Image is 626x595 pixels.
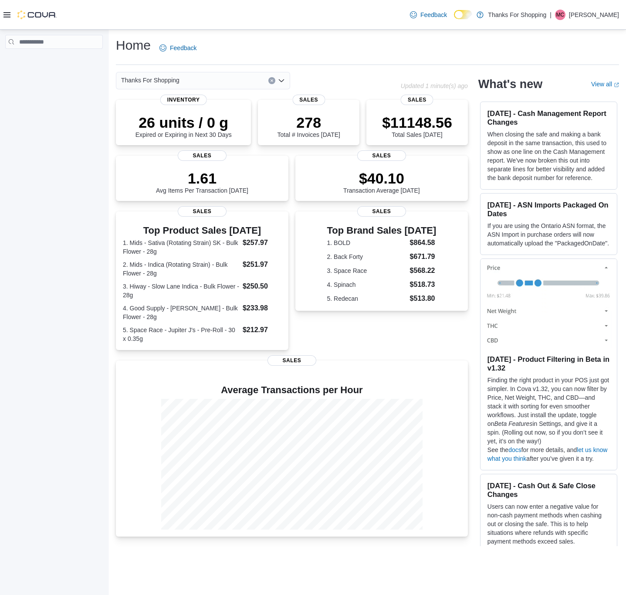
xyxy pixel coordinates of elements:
span: Sales [292,95,325,105]
h2: What's new [478,77,542,91]
dt: 2. Back Forty [327,252,406,261]
dt: 4. Spinach [327,280,406,289]
dd: $212.97 [243,325,281,335]
dd: $257.97 [243,238,281,248]
span: Feedback [170,44,196,52]
a: View allExternal link [591,81,619,88]
dd: $250.50 [243,281,281,292]
dd: $513.80 [410,293,437,304]
img: Cova [17,10,57,19]
dd: $864.58 [410,238,437,248]
p: Updated 1 minute(s) ago [401,82,468,89]
p: | [550,10,552,20]
dd: $233.98 [243,303,281,313]
span: Feedback [420,10,447,19]
dt: 3. Hiway - Slow Lane Indica - Bulk Flower - 28g [123,282,239,299]
p: See the for more details, and after you’ve given it a try. [487,445,610,463]
p: Thanks For Shopping [488,10,546,20]
div: Transaction Average [DATE] [343,170,420,194]
div: Total # Invoices [DATE] [277,114,340,138]
p: When closing the safe and making a bank deposit in the same transaction, this used to show as one... [487,130,610,182]
div: Avg Items Per Transaction [DATE] [156,170,248,194]
dt: 5. Redecan [327,294,406,303]
dd: $671.79 [410,252,437,262]
h3: Top Product Sales [DATE] [123,225,281,236]
button: Open list of options [278,77,285,84]
a: docs [508,446,521,453]
dd: $251.97 [243,259,281,270]
h3: Top Brand Sales [DATE] [327,225,437,236]
dt: 5. Space Race - Jupiter J's - Pre-Roll - 30 x 0.35g [123,326,239,343]
h3: [DATE] - Cash Management Report Changes [487,109,610,126]
em: Beta Features [494,420,532,427]
button: Clear input [268,77,275,84]
dt: 3. Space Race [327,266,406,275]
span: Sales [357,150,406,161]
span: Inventory [160,95,207,105]
span: Sales [401,95,433,105]
span: Sales [357,206,406,217]
span: Sales [178,206,227,217]
span: Sales [178,150,227,161]
span: Thanks For Shopping [121,75,179,85]
a: let us know what you think [487,446,608,462]
h1: Home [116,37,151,54]
dt: 2. Mids - Indica (Rotating Strain) - Bulk Flower - 28g [123,260,239,278]
div: Marc Chenier [555,10,565,20]
p: 26 units / 0 g [135,114,232,131]
h3: [DATE] - Product Filtering in Beta in v1.32 [487,355,610,372]
p: 1.61 [156,170,248,187]
a: Feedback [406,6,450,24]
p: $40.10 [343,170,420,187]
dt: 1. BOLD [327,238,406,247]
dt: 1. Mids - Sativa (Rotating Strain) SK - Bulk Flower - 28g [123,238,239,256]
p: 278 [277,114,340,131]
h3: [DATE] - Cash Out & Safe Close Changes [487,481,610,499]
nav: Complex example [5,51,103,71]
input: Dark Mode [454,10,472,19]
p: If you are using the Ontario ASN format, the ASN Import in purchase orders will now automatically... [487,221,610,248]
div: Expired or Expiring in Next 30 Days [135,114,232,138]
a: Feedback [156,39,200,57]
p: Users can now enter a negative value for non-cash payment methods when cashing out or closing the... [487,502,610,546]
dt: 4. Good Supply - [PERSON_NAME] - Bulk Flower - 28g [123,304,239,321]
svg: External link [614,82,619,88]
p: $11148.56 [382,114,452,131]
dd: $568.22 [410,265,437,276]
span: MC [556,10,565,20]
h4: Average Transactions per Hour [123,385,461,395]
div: Total Sales [DATE] [382,114,452,138]
span: Sales [267,355,316,366]
dd: $518.73 [410,279,437,290]
h3: [DATE] - ASN Imports Packaged On Dates [487,201,610,218]
p: Finding the right product in your POS just got simpler. In Cova v1.32, you can now filter by Pric... [487,376,610,445]
p: [PERSON_NAME] [569,10,619,20]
